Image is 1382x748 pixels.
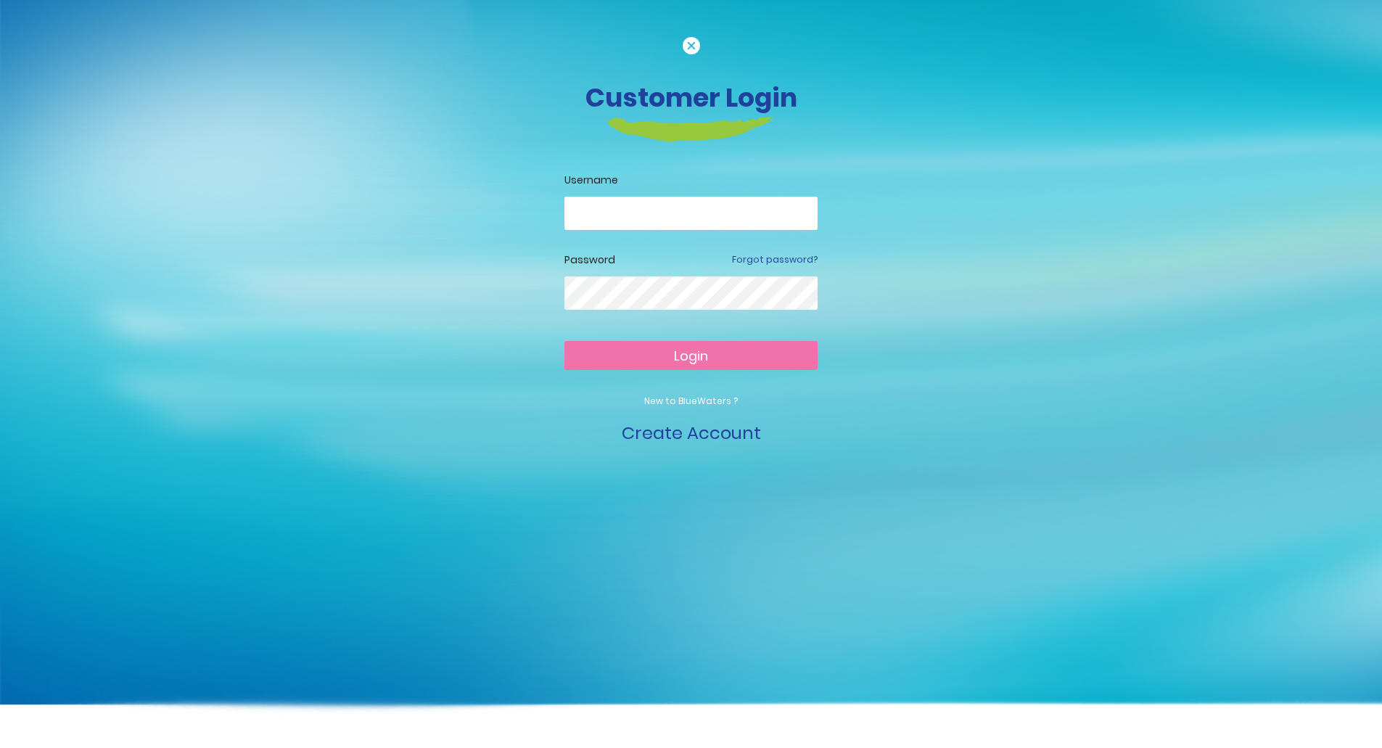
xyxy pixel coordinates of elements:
[732,253,818,266] a: Forgot password?
[564,341,818,370] button: Login
[564,252,615,268] label: Password
[289,82,1094,113] h3: Customer Login
[564,395,818,408] p: New to BlueWaters ?
[674,347,708,365] span: Login
[608,117,774,141] img: login-heading-border.png
[622,421,761,445] a: Create Account
[683,37,700,54] img: cancel
[564,173,818,188] label: Username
